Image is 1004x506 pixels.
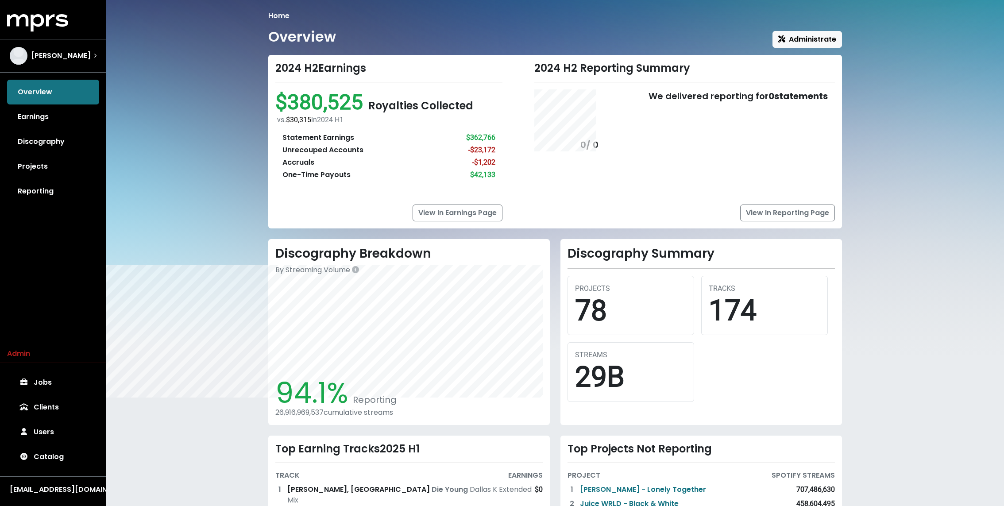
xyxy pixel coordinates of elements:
[508,470,543,481] div: EARNINGS
[275,373,348,413] span: 94.1%
[772,470,835,481] div: SPOTIFY STREAMS
[534,62,835,75] div: 2024 H2 Reporting Summary
[10,47,27,65] img: The selected account / producer
[778,34,836,44] span: Administrate
[568,484,576,495] div: 1
[282,157,314,168] div: Accruals
[7,129,99,154] a: Discography
[277,115,502,125] div: vs. in 2024 H1
[709,283,820,294] div: TRACKS
[275,408,543,417] div: 26,916,969,537 cumulative streams
[287,484,432,494] span: [PERSON_NAME], [GEOGRAPHIC_DATA]
[568,246,835,261] h2: Discography Summary
[535,484,543,506] div: $0
[575,360,687,394] div: 29B
[268,11,290,21] li: Home
[282,132,354,143] div: Statement Earnings
[7,179,99,204] a: Reporting
[10,484,97,495] div: [EMAIL_ADDRESS][DOMAIN_NAME]
[275,484,284,506] div: 1
[709,294,820,328] div: 174
[275,470,300,481] div: TRACK
[368,98,473,113] span: Royalties Collected
[568,443,835,456] div: Top Projects Not Reporting
[275,89,368,115] span: $380,525
[282,145,363,155] div: Unrecouped Accounts
[275,265,350,275] span: By Streaming Volume
[282,170,351,180] div: One-Time Payouts
[275,443,543,456] div: Top Earning Tracks 2025 H1
[7,444,99,469] a: Catalog
[468,145,495,155] div: -$23,172
[472,157,495,168] div: -$1,202
[740,205,835,221] a: View In Reporting Page
[275,246,543,261] h2: Discography Breakdown
[575,294,687,328] div: 78
[466,132,495,143] div: $362,766
[796,484,835,495] div: 707,486,630
[268,11,842,21] nav: breadcrumb
[768,90,828,102] b: 0 statements
[575,350,687,360] div: STREAMS
[7,17,68,27] a: mprs logo
[7,420,99,444] a: Users
[275,62,502,75] div: 2024 H2 Earnings
[649,89,828,103] div: We delivered reporting for
[348,394,397,406] span: Reporting
[432,484,468,494] span: Die Young
[7,154,99,179] a: Projects
[772,31,842,48] button: Administrate
[268,28,336,45] h1: Overview
[7,370,99,395] a: Jobs
[31,50,91,61] span: [PERSON_NAME]
[7,484,99,495] button: [EMAIL_ADDRESS][DOMAIN_NAME]
[470,170,495,180] div: $42,133
[7,395,99,420] a: Clients
[575,283,687,294] div: PROJECTS
[287,484,532,505] span: Dallas K Extended Mix
[580,484,706,495] a: [PERSON_NAME] - Lonely Together
[286,116,311,124] span: $30,315
[568,470,600,481] div: PROJECT
[413,205,502,221] a: View In Earnings Page
[7,104,99,129] a: Earnings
